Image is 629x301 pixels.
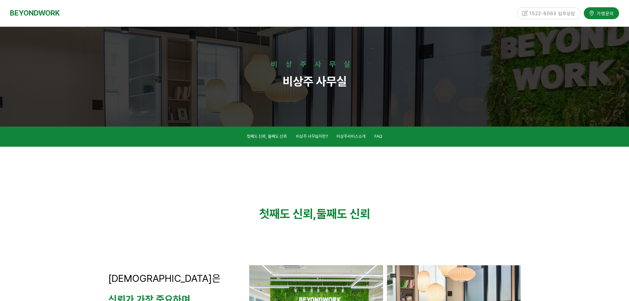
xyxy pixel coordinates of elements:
[296,134,328,139] span: 비상주 사무실이란?
[374,134,382,139] span: FAQ
[336,134,366,139] span: 비상주서비스소개
[259,207,316,221] strong: 첫째도 신뢰,
[283,74,347,89] strong: 비상주 사무실
[316,207,370,221] strong: 둘째도 신뢰
[595,9,614,16] span: 가맹문의
[10,7,60,19] a: BEYONDWORK
[247,134,287,139] span: 첫째도 신뢰, 둘째도 신뢰
[296,133,328,142] a: 비상주 사무실이란?
[271,60,358,68] strong: 비상주사무실
[336,133,366,142] a: 비상주서비스소개
[584,7,619,18] a: 가맹문의
[374,133,382,142] a: FAQ
[247,133,287,142] a: 첫째도 신뢰, 둘째도 신뢰
[108,272,221,284] span: [DEMOGRAPHIC_DATA]은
